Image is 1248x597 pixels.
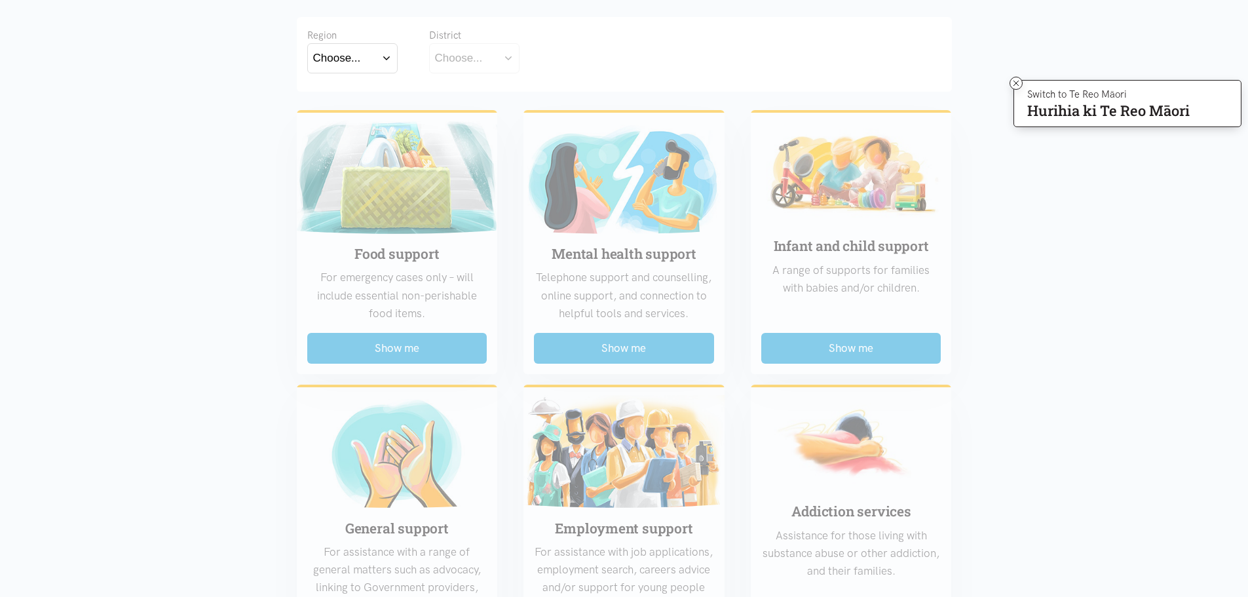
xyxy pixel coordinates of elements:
[307,28,398,43] div: Region
[429,43,520,73] button: Choose...
[429,28,520,43] div: District
[313,49,361,67] div: Choose...
[1027,105,1190,117] p: Hurihia ki Te Reo Māori
[435,49,483,67] div: Choose...
[1027,90,1190,98] p: Switch to Te Reo Māori
[307,43,398,73] button: Choose...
